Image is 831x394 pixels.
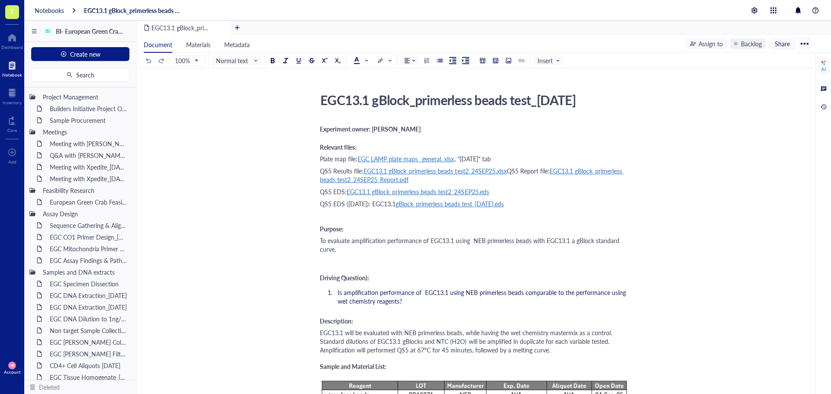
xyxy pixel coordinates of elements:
span: EGC13.1 will be evaluated with NEB primerless beads, while having the wet chemistry mastermix as ... [320,328,614,354]
span: Driving Question): [320,273,369,282]
div: Account [4,369,21,375]
span: Plate map file: [320,154,358,163]
div: EGC13.1 gBlock_primerless beads test_[DATE] [316,89,625,111]
span: QS5 EDS: [320,187,347,196]
span: Description: [320,317,353,325]
div: Meeting with Xpedite_[DATE] [46,173,131,185]
div: Dashboard [1,45,23,50]
span: Normal text [216,57,258,64]
span: To evaluate amplification performance of EGC13.1 using NEB primerless beads with EGC13.1 a gBlock... [320,236,621,253]
div: Add [8,159,16,164]
div: EGC [PERSON_NAME] Collection [46,336,131,348]
div: Non target Sample Collection, Dissection & DNA extraction [46,324,131,336]
div: Q&A with [PERSON_NAME] [DATE] [46,149,131,161]
div: Samples and DNA extracts [39,266,131,278]
span: Is amplification performance of EGC13.1 using NEB primerless beads comparable to the performance ... [338,288,628,305]
span: Share [775,40,790,48]
span: Purpose: [320,224,344,233]
div: EGC CO1 Primer Design_[DATE] [46,231,131,243]
span: Sample and Material List: [320,362,387,371]
span: QS5 Report file: [507,167,550,175]
span: 100% [175,57,198,64]
span: QS5 Results file: [320,167,364,175]
div: Inventory [3,100,22,105]
span: QS5 EDS ([DATE]): EGC13.1 [320,199,396,208]
div: Assay Design [39,208,131,220]
a: EGC13.1 gBlock_primerless beads test_[DATE] [84,6,182,14]
button: Create new [31,47,129,61]
a: Dashboard [1,31,23,50]
span: Experiment owner: [PERSON_NAME] [320,125,421,133]
span: EGC13.1 gBlock_primerless beads test2_24SEP25_Report.pdf [320,167,624,184]
div: Builders Initiative Project Outline [46,103,131,115]
div: EGC Tissue Homogenate_[DATE] [46,371,131,383]
span: Document [144,40,172,49]
span: MB [10,364,14,367]
span: Search [76,71,94,78]
div: Feasibility Research [39,184,131,196]
div: Project Management [39,91,131,103]
div: EGC DNA Extraction_[DATE] [46,289,131,301]
span: EGC13.1 gBlock_primerless beads test2_24SEP25.xlsx [364,167,507,175]
button: Search [31,68,129,82]
div: Notebook [2,72,22,77]
div: Assign to [699,39,723,48]
div: Core [7,128,17,133]
span: Create new [70,51,100,58]
div: CD4+ Cell Aliquots [DATE] [46,359,131,372]
span: Metadata [224,40,250,49]
div: AI [821,66,826,73]
div: Sequence Gathering & Alignment [46,219,131,231]
span: gBlock_primerless beads test_[DATE].eds [396,199,503,208]
span: BI- European Green Crab [PERSON_NAME] [56,27,172,35]
div: Meeting with [PERSON_NAME][GEOGRAPHIC_DATA] [DATE] [46,138,131,150]
button: Share [769,38,796,49]
a: Core [7,114,17,133]
span: EGC LAMP plate maps_ general. xlsx [358,154,454,163]
span: Relevant files: [320,143,357,151]
div: Deleted [39,382,60,392]
div: EGC DNA Dilution to 1ng/ul_[DATE] [46,313,131,325]
div: Meetings [39,126,131,138]
div: EGC Specimen Dissection [46,278,131,290]
div: EGC [PERSON_NAME] Filter Extraction [PERSON_NAME] Bay [DATE] [46,348,131,360]
a: Inventory [3,86,22,105]
div: Sample Procurement [46,114,131,126]
a: Notebooks [35,6,64,14]
span: T [10,6,14,16]
span: Insert [538,57,560,64]
span: EGC13.1 gBlock_primerless beads test2_24SEP25.eds [347,187,489,196]
div: Backlog [741,39,762,48]
div: Meeting with Xpedite_[DATE] [46,161,131,173]
a: Notebook [2,58,22,77]
div: EGC Mitochondria Primer Design_[DATE] [46,243,131,255]
div: BI [45,28,50,34]
span: , "[DATE]" tab [454,154,491,163]
div: EGC Assay Findings & Pathways_[DATE] [46,254,131,266]
div: EGC DNA Extraction_[DATE] [46,301,131,313]
div: European Green Crab Feasibility Research [46,196,131,208]
span: Materials [186,40,210,49]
